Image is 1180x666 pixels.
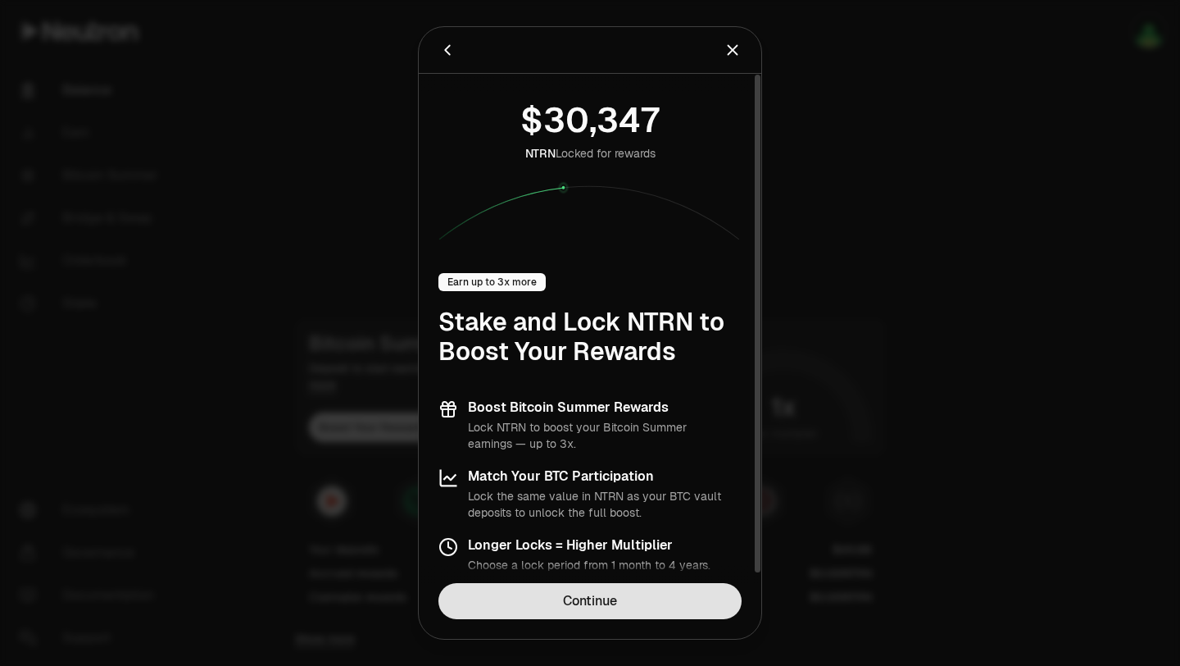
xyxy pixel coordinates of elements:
a: Continue [438,583,742,619]
h3: Longer Locks = Higher Multiplier [468,537,710,554]
button: Back [438,39,456,62]
button: Close [724,39,742,62]
h1: Stake and Lock NTRN to Boost Your Rewards [438,308,742,367]
div: Locked for rewards [525,145,656,162]
p: Lock the same value in NTRN as your BTC vault deposits to unlock the full boost. [468,488,742,521]
div: Earn up to 3x more [438,273,546,291]
p: Lock NTRN to boost your Bitcoin Summer earnings — up to 3x. [468,419,742,452]
h3: Match Your BTC Participation [468,468,742,485]
span: NTRN [525,146,556,161]
h3: Boost Bitcoin Summer Rewards [468,399,742,416]
p: Choose a lock period from 1 month to 4 years. [468,557,710,573]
